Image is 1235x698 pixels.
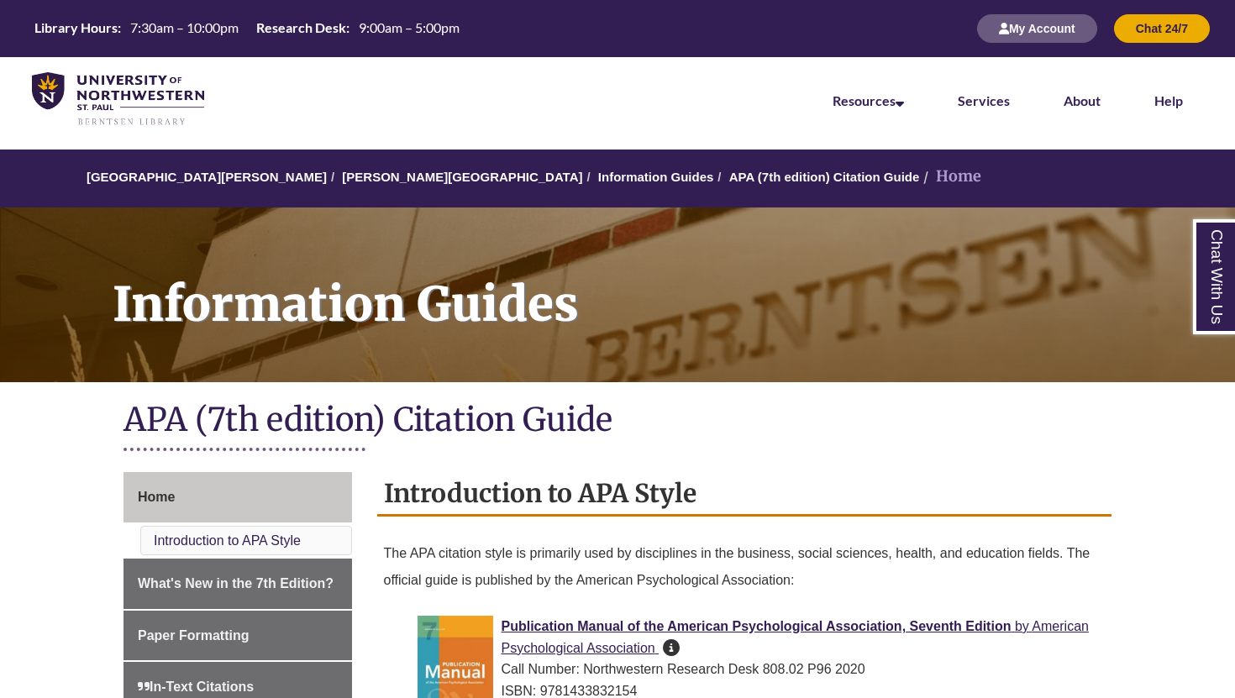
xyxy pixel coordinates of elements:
a: My Account [977,21,1097,35]
div: Call Number: Northwestern Research Desk 808.02 P96 2020 [418,659,1099,680]
h1: APA (7th edition) Citation Guide [123,399,1111,443]
span: Publication Manual of the American Psychological Association, Seventh Edition [502,619,1012,633]
a: Resources [833,92,904,108]
a: Hours Today [28,18,466,39]
li: Home [919,165,981,189]
img: UNWSP Library Logo [32,72,204,127]
span: Paper Formatting [138,628,249,643]
a: Introduction to APA Style [154,533,301,548]
a: Services [958,92,1010,108]
span: In-Text Citations [138,680,254,694]
a: Home [123,472,352,522]
h2: Introduction to APA Style [377,472,1112,517]
span: American Psychological Association [502,619,1089,655]
a: [GEOGRAPHIC_DATA][PERSON_NAME] [87,170,327,184]
a: [PERSON_NAME][GEOGRAPHIC_DATA] [342,170,582,184]
span: by [1015,619,1029,633]
th: Library Hours: [28,18,123,37]
a: Chat 24/7 [1114,21,1210,35]
a: About [1064,92,1101,108]
button: My Account [977,14,1097,43]
a: What's New in the 7th Edition? [123,559,352,609]
a: Paper Formatting [123,611,352,661]
a: APA (7th edition) Citation Guide [729,170,920,184]
a: Publication Manual of the American Psychological Association, Seventh Edition by American Psychol... [502,619,1089,655]
button: Chat 24/7 [1114,14,1210,43]
a: Information Guides [598,170,714,184]
p: The APA citation style is primarily used by disciplines in the business, social sciences, health,... [384,533,1106,601]
a: Help [1154,92,1183,108]
h1: Information Guides [94,207,1235,360]
table: Hours Today [28,18,466,37]
span: 7:30am – 10:00pm [130,19,239,35]
span: 9:00am – 5:00pm [359,19,460,35]
span: What's New in the 7th Edition? [138,576,334,590]
th: Research Desk: [250,18,352,37]
span: Home [138,490,175,504]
